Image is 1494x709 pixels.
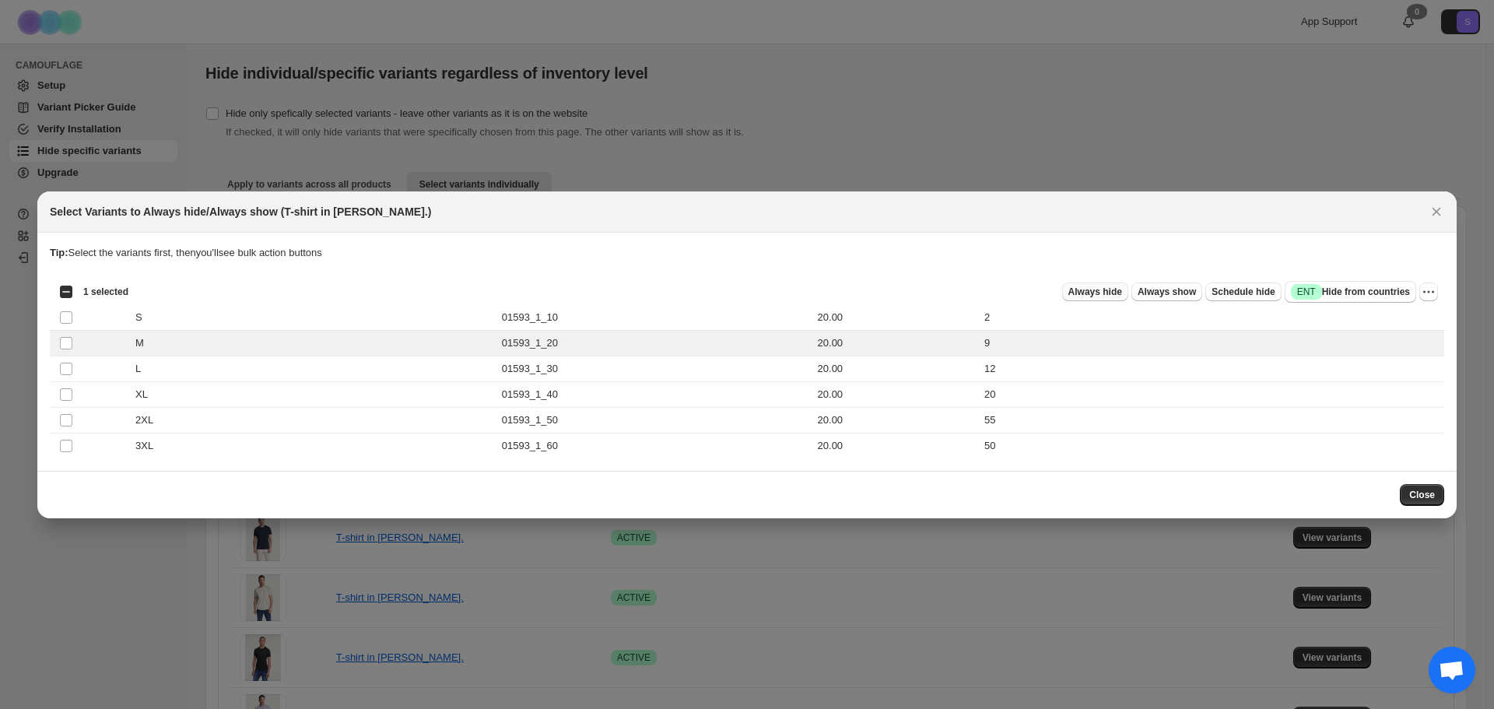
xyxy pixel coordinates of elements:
td: 01593_1_40 [497,381,813,407]
td: 01593_1_30 [497,356,813,381]
span: S [135,310,151,325]
td: 01593_1_50 [497,407,813,433]
td: 55 [980,407,1444,433]
button: Always show [1131,283,1202,301]
td: 20.00 [813,330,980,356]
td: 20 [980,381,1444,407]
strong: Tip: [50,247,68,258]
td: 20.00 [813,304,980,330]
span: L [135,361,149,377]
span: 1 selected [83,286,128,298]
span: 2XL [135,412,162,428]
td: 01593_1_10 [497,304,813,330]
td: 12 [980,356,1444,381]
div: Aprire la chat [1429,647,1475,693]
td: 2 [980,304,1444,330]
td: 01593_1_20 [497,330,813,356]
span: Close [1409,489,1435,501]
span: Always hide [1068,286,1122,298]
span: M [135,335,153,351]
span: Schedule hide [1212,286,1275,298]
h2: Select Variants to Always hide/Always show (T-shirt in [PERSON_NAME].) [50,204,431,219]
td: 20.00 [813,381,980,407]
td: 9 [980,330,1444,356]
button: Always hide [1062,283,1128,301]
span: ENT [1297,286,1316,298]
p: Select the variants first, then you'll see bulk action buttons [50,245,1444,261]
button: Close [1400,484,1444,506]
button: More actions [1419,283,1438,301]
td: 20.00 [813,433,980,458]
span: XL [135,387,156,402]
span: 3XL [135,438,162,454]
button: Schedule hide [1205,283,1281,301]
span: Hide from countries [1291,284,1410,300]
td: 01593_1_60 [497,433,813,458]
td: 20.00 [813,407,980,433]
td: 20.00 [813,356,980,381]
span: Always show [1138,286,1196,298]
button: SuccessENTHide from countries [1285,281,1416,303]
button: Close [1426,201,1447,223]
td: 50 [980,433,1444,458]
